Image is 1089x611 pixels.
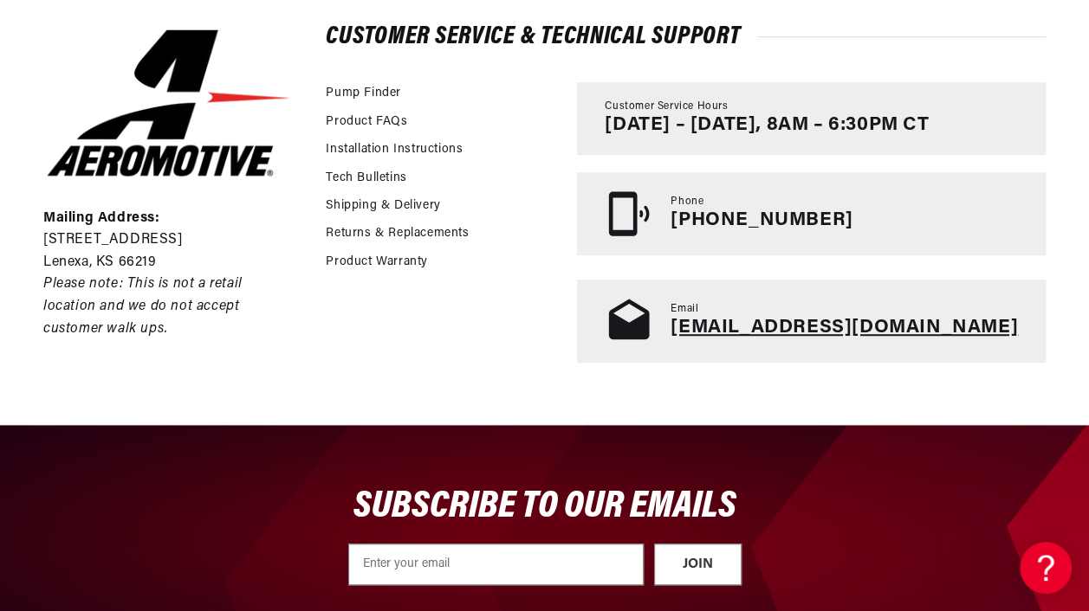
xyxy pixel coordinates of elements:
[326,113,407,132] a: Product FAQs
[43,211,160,225] strong: Mailing Address:
[43,252,294,274] p: Lenexa, KS 66219
[353,487,736,526] span: SUBSCRIBE TO OUR EMAILS
[671,318,1018,338] a: [EMAIL_ADDRESS][DOMAIN_NAME]
[605,114,929,137] p: [DATE] – [DATE], 8AM – 6:30PM CT
[348,543,644,585] input: Enter your email
[326,196,440,215] a: Shipping & Delivery
[43,229,294,252] p: [STREET_ADDRESS]
[326,224,469,243] a: Returns & Replacements
[605,100,728,114] span: Customer Service Hours
[577,172,1046,255] a: Phone [PHONE_NUMBER]
[671,209,852,232] p: [PHONE_NUMBER]
[671,302,698,317] span: Email
[326,169,406,188] a: Tech Bulletins
[326,140,463,159] a: Installation Instructions
[326,26,1046,48] h2: Customer Service & Technical Support
[43,277,243,335] em: Please note: This is not a retail location and we do not accept customer walk ups.
[326,253,428,272] a: Product Warranty
[326,84,401,103] a: Pump Finder
[654,543,742,585] button: JOIN
[671,195,703,209] span: Phone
